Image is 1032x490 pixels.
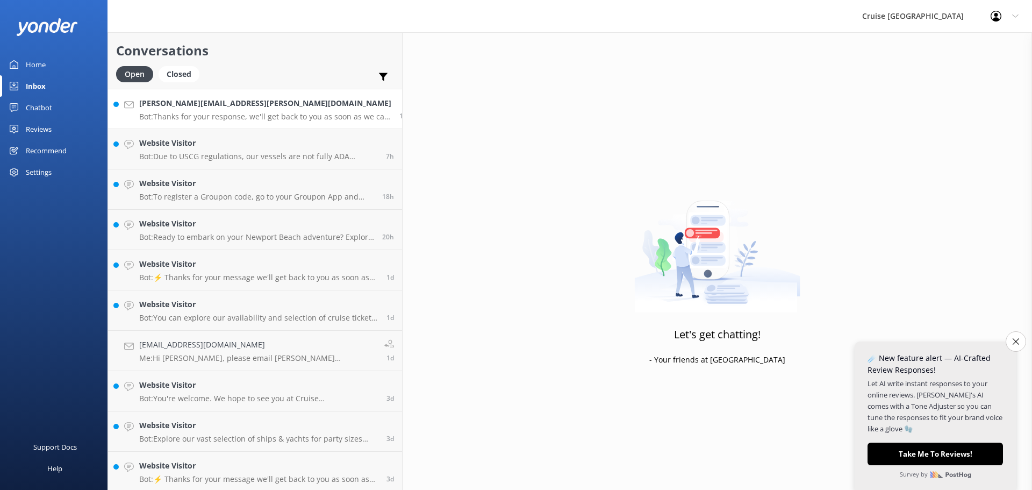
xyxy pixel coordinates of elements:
[26,54,46,75] div: Home
[139,137,378,149] h4: Website Visitor
[649,354,785,366] p: - Your friends at [GEOGRAPHIC_DATA]
[139,460,378,472] h4: Website Visitor
[386,394,394,403] span: Sep 16 2025 10:17am (UTC -07:00) America/Tijuana
[139,353,376,363] p: Me: Hi [PERSON_NAME], please email [PERSON_NAME][EMAIL_ADDRESS][DOMAIN_NAME] for donation request...
[26,97,52,118] div: Chatbot
[16,18,78,36] img: yonder-white-logo.png
[26,75,46,97] div: Inbox
[386,474,394,484] span: Sep 15 2025 01:33pm (UTC -07:00) America/Tijuana
[139,177,374,189] h4: Website Visitor
[382,192,394,201] span: Sep 18 2025 06:19pm (UTC -07:00) America/Tijuana
[386,273,394,282] span: Sep 18 2025 11:27am (UTC -07:00) America/Tijuana
[108,210,402,250] a: Website VisitorBot:Ready to embark on your Newport Beach adventure? Explore our availability and ...
[386,313,394,322] span: Sep 17 2025 03:32pm (UTC -07:00) America/Tijuana
[108,250,402,290] a: Website VisitorBot:⚡ Thanks for your message we'll get back to you as soon as we can. Feel free t...
[159,66,199,82] div: Closed
[139,299,378,310] h4: Website Visitor
[139,258,378,270] h4: Website Visitor
[382,232,394,242] span: Sep 18 2025 04:47pm (UTC -07:00) America/Tijuana
[159,68,205,80] a: Closed
[116,40,394,61] h2: Conversations
[139,112,391,122] p: Bot: Thanks for your response, we'll get back to you as soon as we can during opening hours.
[674,326,761,343] h3: Let's get chatting!
[108,331,402,371] a: [EMAIL_ADDRESS][DOMAIN_NAME]Me:Hi [PERSON_NAME], please email [PERSON_NAME][EMAIL_ADDRESS][DOMAIN...
[139,192,374,202] p: Bot: To register a Groupon code, go to your Groupon App and find 'My Stuff' to locate your purcha...
[116,66,153,82] div: Open
[26,161,52,183] div: Settings
[399,111,407,120] span: Sep 19 2025 11:48am (UTC -07:00) America/Tijuana
[108,411,402,452] a: Website VisitorBot:Explore our vast selection of ships & yachts for party sizes both big and smal...
[139,394,378,403] p: Bot: You're welcome. We hope to see you at Cruise [GEOGRAPHIC_DATA] soon!
[139,218,374,230] h4: Website Visitor
[108,371,402,411] a: Website VisitorBot:You're welcome. We hope to see you at Cruise [GEOGRAPHIC_DATA] soon!3d
[139,152,378,161] p: Bot: Due to USCG regulations, our vessels are not fully ADA compliant. We will do everything with...
[108,129,402,169] a: Website VisitorBot:Due to USCG regulations, our vessels are not fully ADA compliant. We will do e...
[139,434,378,444] p: Bot: Explore our vast selection of ships & yachts for party sizes both big and small. Cruise leng...
[108,290,402,331] a: Website VisitorBot:You can explore our availability and selection of cruise tickets at [URL][DOMA...
[108,89,402,129] a: [PERSON_NAME][EMAIL_ADDRESS][PERSON_NAME][DOMAIN_NAME]Bot:Thanks for your response, we'll get bac...
[386,353,394,363] span: Sep 17 2025 01:24pm (UTC -07:00) America/Tijuana
[47,458,62,479] div: Help
[139,474,378,484] p: Bot: ⚡ Thanks for your message we'll get back to you as soon as we can. Feel free to keep messagi...
[139,313,378,323] p: Bot: You can explore our availability and selection of cruise tickets at [URL][DOMAIN_NAME]. If y...
[108,169,402,210] a: Website VisitorBot:To register a Groupon code, go to your Groupon App and find 'My Stuff' to loca...
[139,273,378,282] p: Bot: ⚡ Thanks for your message we'll get back to you as soon as we can. Feel free to keep messagi...
[116,68,159,80] a: Open
[139,420,378,431] h4: Website Visitor
[26,140,67,161] div: Recommend
[634,178,800,313] img: artwork of a man stealing a conversation from at giant smartphone
[386,152,394,161] span: Sep 19 2025 05:07am (UTC -07:00) America/Tijuana
[139,339,376,351] h4: [EMAIL_ADDRESS][DOMAIN_NAME]
[139,379,378,391] h4: Website Visitor
[139,97,391,109] h4: [PERSON_NAME][EMAIL_ADDRESS][PERSON_NAME][DOMAIN_NAME]
[386,434,394,443] span: Sep 15 2025 01:58pm (UTC -07:00) America/Tijuana
[33,436,77,458] div: Support Docs
[139,232,374,242] p: Bot: Ready to embark on your Newport Beach adventure? Explore our availability and selection of c...
[26,118,52,140] div: Reviews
